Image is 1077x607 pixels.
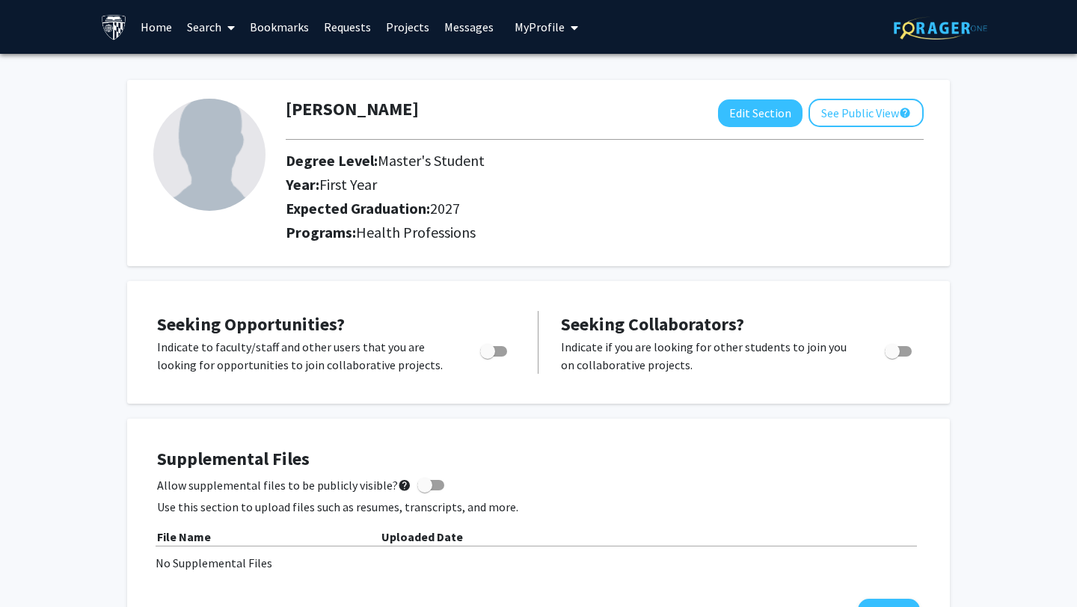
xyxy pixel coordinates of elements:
[356,223,476,241] span: Health Professions
[286,99,419,120] h1: [PERSON_NAME]
[157,312,345,336] span: Seeking Opportunities?
[286,224,924,241] h2: Programs:
[316,1,378,53] a: Requests
[179,1,242,53] a: Search
[437,1,501,53] a: Messages
[808,99,924,127] button: See Public View
[286,152,795,170] h2: Degree Level:
[157,338,452,374] p: Indicate to faculty/staff and other users that you are looking for opportunities to join collabor...
[286,200,795,218] h2: Expected Graduation:
[286,176,795,194] h2: Year:
[242,1,316,53] a: Bookmarks
[153,99,266,211] img: Profile Picture
[894,16,987,40] img: ForagerOne Logo
[11,540,64,596] iframe: Chat
[515,19,565,34] span: My Profile
[319,175,377,194] span: First Year
[381,529,463,544] b: Uploaded Date
[101,14,127,40] img: Johns Hopkins University Logo
[718,99,803,127] button: Edit Section
[133,1,179,53] a: Home
[157,449,920,470] h4: Supplemental Files
[879,338,920,360] div: Toggle
[430,199,460,218] span: 2027
[378,151,485,170] span: Master's Student
[157,498,920,516] p: Use this section to upload files such as resumes, transcripts, and more.
[156,554,921,572] div: No Supplemental Files
[378,1,437,53] a: Projects
[561,338,856,374] p: Indicate if you are looking for other students to join you on collaborative projects.
[398,476,411,494] mat-icon: help
[157,476,411,494] span: Allow supplemental files to be publicly visible?
[561,312,744,336] span: Seeking Collaborators?
[474,338,515,360] div: Toggle
[899,104,911,122] mat-icon: help
[157,529,211,544] b: File Name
